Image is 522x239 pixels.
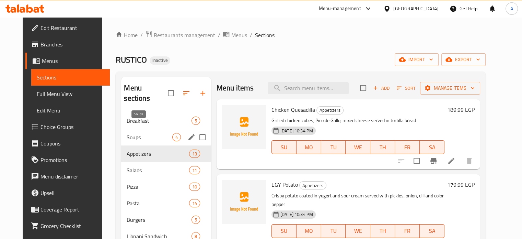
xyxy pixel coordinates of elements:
[124,83,167,104] h2: Menu sections
[25,201,110,218] a: Coverage Report
[40,40,104,48] span: Branches
[510,5,513,12] span: A
[441,53,486,66] button: export
[275,226,294,236] span: SU
[299,181,326,189] div: Appetizers
[422,226,442,236] span: SA
[299,226,318,236] span: MO
[164,86,178,100] span: Select all sections
[398,226,417,236] span: FR
[218,31,220,39] li: /
[40,139,104,148] span: Coupons
[395,140,420,154] button: FR
[40,123,104,131] span: Choice Groups
[370,83,392,94] button: Add
[373,226,392,236] span: TH
[150,57,170,63] span: Inactive
[25,135,110,152] a: Coupons
[348,142,368,152] span: WE
[127,199,189,207] span: Pasta
[324,226,343,236] span: TU
[346,224,370,238] button: WE
[447,55,480,64] span: export
[25,218,110,234] a: Grocery Checklist
[127,216,191,224] span: Burgers
[409,154,424,168] span: Select to update
[275,142,294,152] span: SU
[370,83,392,94] span: Add item
[127,150,189,158] span: Appetizers
[271,180,298,190] span: EGY Potato
[31,69,110,86] a: Sections
[127,133,172,141] span: Soups
[121,145,211,162] div: Appetizers13
[40,189,104,197] span: Upsell
[154,31,215,39] span: Restaurants management
[373,142,392,152] span: TH
[420,224,444,238] button: SA
[192,217,200,223] span: 5
[189,150,200,158] div: items
[447,180,475,189] h6: 179.99 EGP
[422,142,442,152] span: SA
[25,119,110,135] a: Choice Groups
[278,128,316,134] span: [DATE] 10:34 PM
[268,82,349,94] input: search
[25,20,110,36] a: Edit Restaurant
[127,183,189,191] span: Pizza
[189,184,200,190] span: 10
[121,195,211,211] div: Pasta14
[25,53,110,69] a: Menus
[40,24,104,32] span: Edit Restaurant
[223,31,247,40] a: Menus
[447,157,455,165] a: Edit menu item
[356,81,370,95] span: Select section
[116,52,147,67] span: RUSTICO
[37,106,104,115] span: Edit Menu
[25,185,110,201] a: Upsell
[231,31,247,39] span: Menus
[324,142,343,152] span: TU
[217,83,254,93] h2: Menu items
[392,83,420,94] span: Sort items
[37,73,104,82] span: Sections
[31,102,110,119] a: Edit Menu
[172,133,181,141] div: items
[271,224,297,238] button: SU
[321,140,346,154] button: TU
[140,31,143,39] li: /
[370,140,395,154] button: TH
[116,31,138,39] a: Home
[300,182,326,189] span: Appetizers
[297,224,321,238] button: MO
[116,31,486,40] nav: breadcrumb
[189,166,200,174] div: items
[370,224,395,238] button: TH
[316,106,344,115] div: Appetizers
[461,153,477,169] button: delete
[397,84,416,92] span: Sort
[150,56,170,65] div: Inactive
[25,36,110,53] a: Branches
[299,142,318,152] span: MO
[42,57,104,65] span: Menus
[222,105,266,149] img: Chicken Quesadilla
[40,172,104,181] span: Menu disclaimer
[186,132,197,142] button: edit
[321,224,346,238] button: TU
[420,82,480,95] button: Manage items
[31,86,110,102] a: Full Menu View
[346,140,370,154] button: WE
[297,140,321,154] button: MO
[425,153,442,169] button: Branch-specific-item
[319,4,361,13] div: Menu-management
[222,180,266,224] img: EGY Potato
[189,167,200,174] span: 11
[195,85,211,101] button: Add section
[189,199,200,207] div: items
[395,83,417,94] button: Sort
[348,226,368,236] span: WE
[146,31,215,40] a: Restaurants management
